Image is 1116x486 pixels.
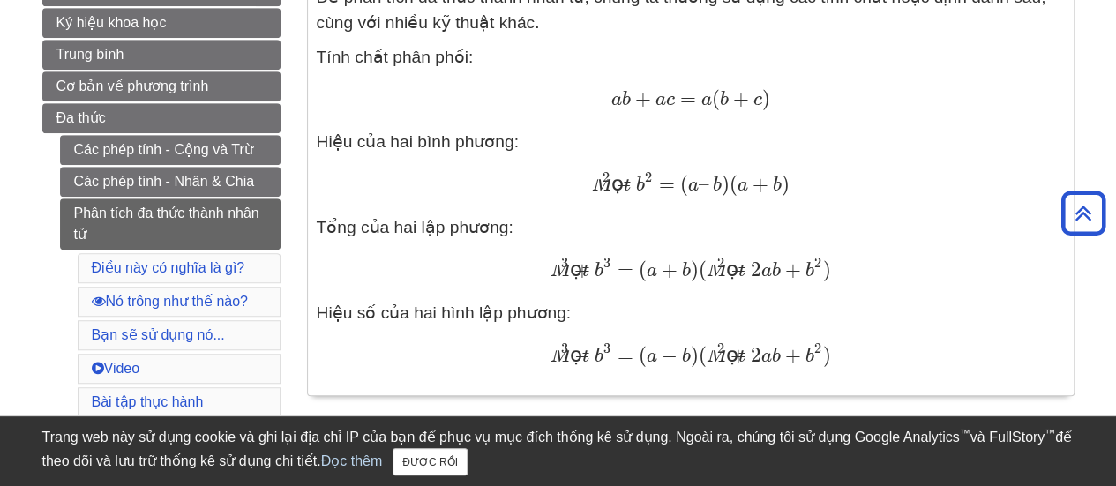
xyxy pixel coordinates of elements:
font: Cơ bản về phương trình [56,79,209,93]
font: Bài tập thực hành [92,394,204,409]
font: và FullStory [970,430,1045,445]
font: + [635,86,651,110]
a: Ký hiệu khoa học [42,8,281,38]
font: b [682,347,691,366]
font: 3 [603,340,610,356]
a: Đọc thêm [321,453,383,468]
font: 3 [603,254,610,271]
a: Bạn sẽ sử dụng nó... [92,327,225,342]
font: Video [104,361,140,376]
font: 3 [561,254,568,271]
font: ( [699,343,707,367]
a: Đa thức [42,103,281,133]
font: = [618,258,633,281]
font: − [730,258,746,281]
font: + [785,343,801,367]
font: a [701,90,712,109]
font: 2 [717,254,724,271]
font: a [610,90,621,109]
font: Đa thức [56,110,106,125]
a: Các phép tính - Nhân & Chia [60,167,281,197]
font: − [574,343,590,367]
a: Điều này có nghĩa là gì? [92,260,245,275]
font: ( [699,258,707,281]
a: Các phép tính - Cộng và Trừ [60,135,281,165]
font: − [616,172,632,196]
font: + [574,258,590,281]
font: − [662,343,678,367]
a: Trở lại đầu trang [1055,201,1112,225]
font: 3 [561,340,568,356]
font: ( [680,172,688,196]
a: Cơ bản về phương trình [42,71,281,101]
font: + [733,86,749,110]
font: ( [712,86,720,110]
font: b [621,90,630,109]
font: Phân tích đa thức thành nhân tử [74,206,259,242]
font: ( [730,172,738,196]
font: + [785,258,801,281]
font: – [699,172,709,196]
font: a [738,176,748,195]
a: Nó trông như thế nào? [92,294,248,309]
font: ) [691,258,699,281]
font: b [773,176,782,195]
font: + [753,172,768,196]
font: Một [550,347,588,366]
font: Hiệu của hai bình phương: [317,132,519,151]
font: ( [639,258,647,281]
font: 2 [645,168,652,185]
font: ™ [1045,427,1055,439]
font: b [805,261,814,280]
font: để theo dõi và lưu trữ thống kê sử dụng chi tiết. [42,430,1072,468]
font: ™ [960,427,970,439]
font: b [720,90,729,109]
button: Đóng [393,448,468,475]
a: Phân tích đa thức thành nhân tử [60,198,281,250]
font: a [761,261,772,280]
font: 2 [814,340,821,356]
font: b [595,347,603,366]
font: ( [639,343,647,367]
font: c [753,90,762,109]
font: ) [762,86,770,110]
font: ) [823,258,831,281]
font: ) [691,343,699,367]
font: b [682,261,691,280]
font: b [772,347,781,366]
font: + [662,258,678,281]
font: a [647,347,657,366]
font: 2 [814,254,821,271]
font: a [655,90,666,109]
font: ) [782,172,790,196]
font: Ký hiệu khoa học [56,15,167,30]
font: = [680,86,696,110]
font: Tính chất phân phối: [317,48,474,66]
a: Trung bình [42,40,281,70]
font: ĐƯỢC RỒI [402,456,458,468]
font: + [730,343,746,367]
font: Một [707,347,745,366]
font: 2 [751,343,761,367]
font: Một [707,261,745,280]
font: b [636,176,645,195]
font: Hiệu số của hai hình lập phương: [317,303,572,322]
font: b [595,261,603,280]
font: 2 [717,340,724,356]
font: b [772,261,781,280]
font: ) [722,172,730,196]
font: ) [823,343,831,367]
font: b [713,176,722,195]
a: Video [92,361,140,376]
font: Một [591,176,630,195]
font: = [618,343,633,367]
font: a [761,347,772,366]
font: c [666,90,675,109]
font: b [805,347,814,366]
font: Trang web này sử dụng cookie và ghi lại địa chỉ IP của bạn để phục vụ mục đích thống kê sử dụng. ... [42,430,960,445]
font: Các phép tính - Cộng và Trừ [74,142,253,157]
font: Trung bình [56,47,124,62]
